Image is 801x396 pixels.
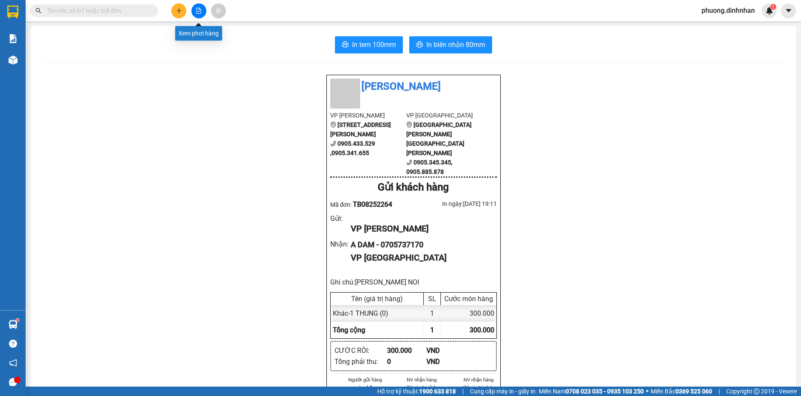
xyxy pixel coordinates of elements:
span: Hỗ trợ kỹ thuật: [377,387,456,396]
input: Tìm tên, số ĐT hoặc mã đơn [47,6,148,15]
span: phuong.dinhnhan [695,5,762,16]
span: phone [406,159,412,165]
span: | [719,387,720,396]
div: VND [426,356,466,367]
div: 1 [424,305,441,322]
span: | [462,387,464,396]
li: Người gửi hàng xác nhận [347,376,384,391]
span: printer [342,41,349,49]
li: VP [GEOGRAPHIC_DATA] [406,111,483,120]
span: search [35,8,41,14]
div: A DAM - 0705737170 [351,239,490,251]
button: plus [171,3,186,18]
div: Tổng phải thu : [334,356,387,367]
div: VP [PERSON_NAME] [351,222,490,235]
span: environment [330,122,336,128]
sup: 1 [16,319,19,321]
span: Tổng cộng [333,326,365,334]
strong: 0708 023 035 - 0935 103 250 [566,388,644,395]
span: Miền Nam [539,387,644,396]
div: Mã đơn: [330,199,414,210]
img: solution-icon [9,34,18,43]
span: question-circle [9,340,17,348]
span: environment [406,122,412,128]
div: SL [426,295,438,303]
span: 300.000 [469,326,494,334]
span: In biên nhận 80mm [426,39,485,50]
div: Tên (giá trị hàng) [333,295,421,303]
span: notification [9,359,17,367]
span: phone [330,141,336,147]
li: [PERSON_NAME] [330,79,497,95]
div: VND [426,345,466,356]
div: Nhận : [330,239,351,249]
div: VP [GEOGRAPHIC_DATA] [351,251,490,264]
div: Gửi khách hàng [330,179,497,196]
span: Khác - 1 THUNG (0) [333,309,388,317]
button: printerIn biên nhận 80mm [409,36,492,53]
div: Ghi chú: [PERSON_NAME] NOI [330,277,497,287]
span: file-add [196,8,202,14]
img: icon-new-feature [766,7,773,15]
div: Cước món hàng [443,295,494,303]
li: NV nhận hàng [461,376,497,384]
b: 0905.433.529 ,0905.341.655 [330,140,375,156]
div: 0 [387,356,427,367]
img: warehouse-icon [9,56,18,65]
sup: 1 [770,4,776,10]
span: 1 [772,4,775,10]
b: [STREET_ADDRESS][PERSON_NAME] [330,121,391,138]
button: aim [211,3,226,18]
img: logo-vxr [7,6,18,18]
span: aim [215,8,221,14]
li: NV nhận hàng [404,376,440,384]
strong: 1900 633 818 [419,388,456,395]
span: plus [176,8,182,14]
span: 1 [430,326,434,334]
span: In tem 100mm [352,39,396,50]
span: Miền Bắc [651,387,712,396]
span: ⚪️ [646,390,648,393]
img: warehouse-icon [9,320,18,329]
span: Cung cấp máy in - giấy in: [470,387,537,396]
span: caret-down [785,7,792,15]
b: [GEOGRAPHIC_DATA][PERSON_NAME][GEOGRAPHIC_DATA][PERSON_NAME] [406,121,472,156]
button: printerIn tem 100mm [335,36,403,53]
button: caret-down [781,3,796,18]
div: In ngày: [DATE] 19:11 [414,199,497,208]
b: 0905.345.345, 0905.885.878 [406,159,452,175]
div: 300.000 [387,345,427,356]
li: VP [PERSON_NAME] [330,111,407,120]
span: TB08252264 [353,200,392,208]
div: CƯỚC RỒI : [334,345,387,356]
strong: 0369 525 060 [675,388,712,395]
span: message [9,378,17,386]
span: printer [416,41,423,49]
span: copyright [754,388,760,394]
button: file-add [191,3,206,18]
div: 300.000 [441,305,496,322]
div: Gửi : [330,213,351,224]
